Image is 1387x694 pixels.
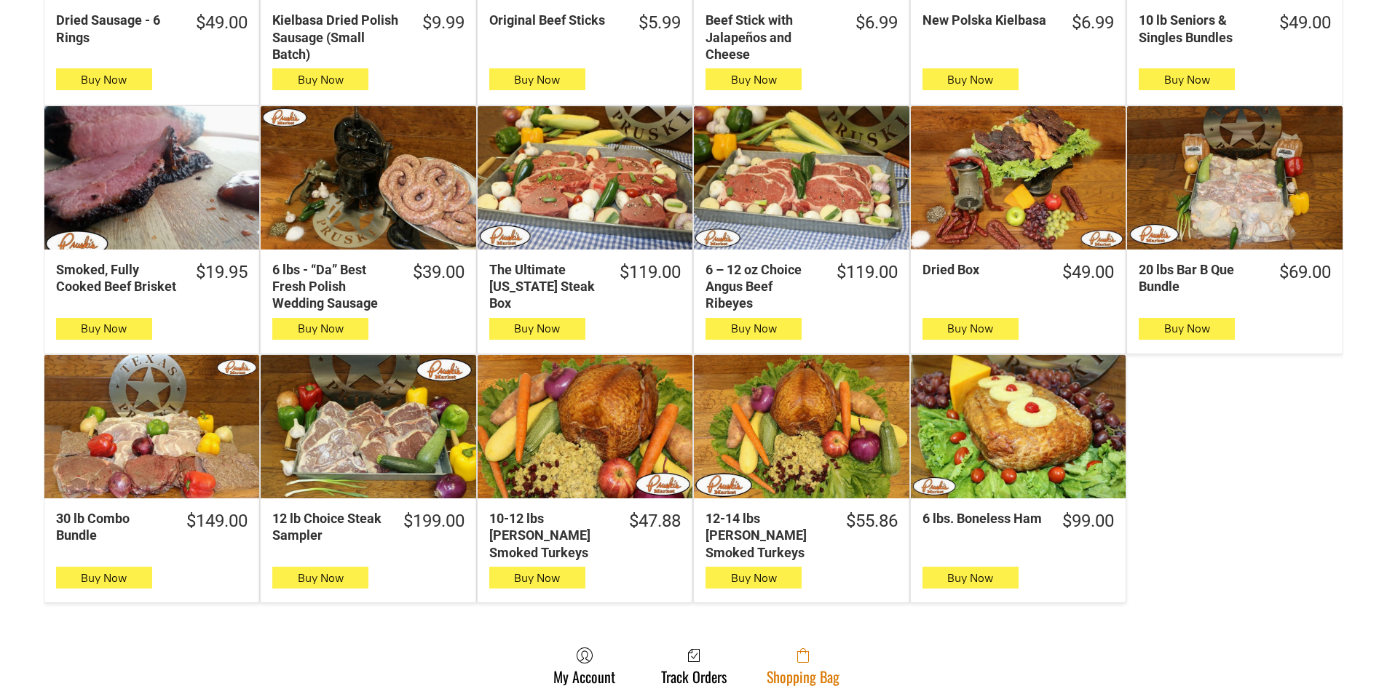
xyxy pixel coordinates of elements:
[947,322,993,335] span: Buy Now
[922,567,1019,589] button: Buy Now
[56,567,152,589] button: Buy Now
[478,510,692,561] a: $47.8810-12 lbs [PERSON_NAME] Smoked Turkeys
[261,12,475,63] a: $9.99Kielbasa Dried Polish Sausage (Small Batch)
[56,318,152,340] button: Buy Now
[922,68,1019,90] button: Buy Now
[1127,12,1342,46] a: $49.0010 lb Seniors & Singles Bundles
[44,355,259,498] a: 30 lb Combo Bundle
[706,12,836,63] div: Beef Stick with Jalapeños and Cheese
[694,355,909,498] a: 12-14 lbs Pruski&#39;s Smoked Turkeys
[706,318,802,340] button: Buy Now
[654,647,734,685] a: Track Orders
[272,261,393,312] div: 6 lbs - “Da” Best Fresh Polish Wedding Sausage
[694,12,909,63] a: $6.99Beef Stick with Jalapeños and Cheese
[81,322,127,335] span: Buy Now
[1127,261,1342,295] a: $69.0020 lbs Bar B Que Bundle
[261,261,475,312] a: $39.006 lbs - “Da” Best Fresh Polish Wedding Sausage
[298,73,344,87] span: Buy Now
[694,510,909,561] a: $55.8612-14 lbs [PERSON_NAME] Smoked Turkeys
[911,510,1126,533] a: $99.006 lbs. Boneless Ham
[922,12,1053,28] div: New Polska Kielbasa
[855,12,898,34] div: $6.99
[489,261,601,312] div: The Ultimate [US_STATE] Steak Box
[489,68,585,90] button: Buy Now
[947,571,993,585] span: Buy Now
[1072,12,1114,34] div: $6.99
[922,510,1043,527] div: 6 lbs. Boneless Ham
[922,261,1043,278] div: Dried Box
[706,68,802,90] button: Buy Now
[478,106,692,250] a: The Ultimate Texas Steak Box
[911,106,1126,250] a: Dried Box
[489,12,620,28] div: Original Beef Sticks
[272,567,368,589] button: Buy Now
[81,73,127,87] span: Buy Now
[261,510,475,544] a: $199.0012 lb Choice Steak Sampler
[639,12,681,34] div: $5.99
[694,261,909,312] a: $119.006 – 12 oz Choice Angus Beef Ribeyes
[629,510,681,533] div: $47.88
[1062,510,1114,533] div: $99.00
[514,322,560,335] span: Buy Now
[56,12,177,46] div: Dried Sausage - 6 Rings
[272,68,368,90] button: Buy Now
[731,73,777,87] span: Buy Now
[186,510,248,533] div: $149.00
[731,571,777,585] span: Buy Now
[911,355,1126,498] a: 6 lbs. Boneless Ham
[422,12,465,34] div: $9.99
[272,318,368,340] button: Buy Now
[922,318,1019,340] button: Buy Now
[489,510,610,561] div: 10-12 lbs [PERSON_NAME] Smoked Turkeys
[56,510,167,544] div: 30 lb Combo Bundle
[1164,322,1210,335] span: Buy Now
[261,355,475,498] a: 12 lb Choice Steak Sampler
[1139,12,1260,46] div: 10 lb Seniors & Singles Bundles
[706,261,817,312] div: 6 – 12 oz Choice Angus Beef Ribeyes
[272,510,384,544] div: 12 lb Choice Steak Sampler
[56,68,152,90] button: Buy Now
[298,571,344,585] span: Buy Now
[1062,261,1114,284] div: $49.00
[1139,318,1235,340] button: Buy Now
[478,355,692,498] a: 10-12 lbs Pruski&#39;s Smoked Turkeys
[514,73,560,87] span: Buy Now
[261,106,475,250] a: 6 lbs - “Da” Best Fresh Polish Wedding Sausage
[706,567,802,589] button: Buy Now
[1279,261,1331,284] div: $69.00
[1127,106,1342,250] a: 20 lbs Bar B Que Bundle
[44,12,259,46] a: $49.00Dried Sausage - 6 Rings
[1139,261,1260,295] div: 20 lbs Bar B Que Bundle
[44,106,259,250] a: Smoked, Fully Cooked Beef Brisket
[514,571,560,585] span: Buy Now
[44,261,259,295] a: $19.95Smoked, Fully Cooked Beef Brisket
[759,647,847,685] a: Shopping Bag
[81,571,127,585] span: Buy Now
[846,510,898,533] div: $55.86
[1139,68,1235,90] button: Buy Now
[731,322,777,335] span: Buy Now
[546,647,623,685] a: My Account
[403,510,465,533] div: $199.00
[489,318,585,340] button: Buy Now
[272,12,403,63] div: Kielbasa Dried Polish Sausage (Small Batch)
[44,510,259,544] a: $149.0030 lb Combo Bundle
[413,261,465,284] div: $39.00
[694,106,909,250] a: 6 – 12 oz Choice Angus Beef Ribeyes
[911,12,1126,34] a: $6.99New Polska Kielbasa
[298,322,344,335] span: Buy Now
[837,261,898,284] div: $119.00
[196,12,248,34] div: $49.00
[706,510,826,561] div: 12-14 lbs [PERSON_NAME] Smoked Turkeys
[1279,12,1331,34] div: $49.00
[1164,73,1210,87] span: Buy Now
[620,261,681,284] div: $119.00
[947,73,993,87] span: Buy Now
[489,567,585,589] button: Buy Now
[478,12,692,34] a: $5.99Original Beef Sticks
[56,261,177,295] div: Smoked, Fully Cooked Beef Brisket
[911,261,1126,284] a: $49.00Dried Box
[196,261,248,284] div: $19.95
[478,261,692,312] a: $119.00The Ultimate [US_STATE] Steak Box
